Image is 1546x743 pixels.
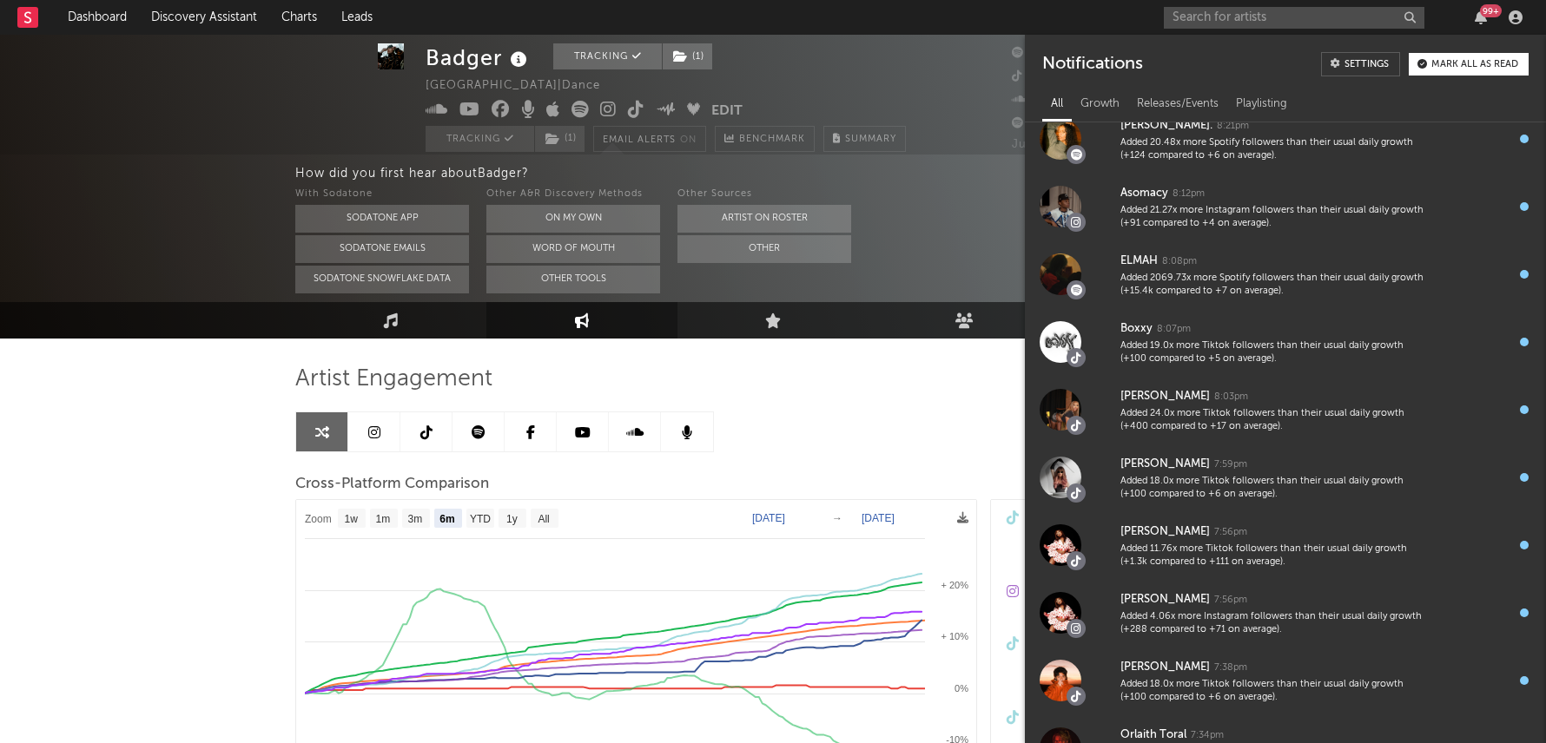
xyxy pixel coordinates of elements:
span: Cross-Platform Comparison [295,474,489,495]
text: Zoom [305,513,332,525]
button: Sodatone Emails [295,235,469,263]
text: YTD [470,513,491,525]
button: Other Tools [486,266,660,293]
div: Releases/Events [1128,89,1227,119]
text: → [832,512,842,524]
div: Added 4.06x more Instagram followers than their usual daily growth (+288 compared to +71 on avera... [1120,610,1426,637]
div: Notifications [1042,52,1142,76]
a: Settings [1321,52,1400,76]
text: 1m [376,513,391,525]
div: Other Sources [677,184,851,205]
text: 3m [408,513,423,525]
div: Added 19.0x more Tiktok followers than their usual daily growth (+100 compared to +5 on average). [1120,339,1426,366]
div: 7:56pm [1214,526,1247,539]
input: Search for artists [1164,7,1424,29]
button: Other [677,235,851,263]
div: [PERSON_NAME]. [1120,115,1212,136]
div: Added 21.27x more Instagram followers than their usual daily growth (+91 compared to +4 on average). [1120,204,1426,231]
span: ( 1 ) [534,126,585,152]
div: 8:07pm [1157,323,1191,336]
span: 54,916 [1012,48,1072,59]
text: + 10% [941,631,969,641]
div: Added 24.0x more Tiktok followers than their usual daily growth (+400 compared to +17 on average). [1120,407,1426,434]
button: (1) [663,43,712,69]
text: 0% [955,683,968,694]
div: How did you first hear about Badger ? [295,163,1546,184]
a: ELMAH8:08pmAdded 2069.73x more Spotify followers than their usual daily growth (+15.4k compared t... [1025,240,1546,308]
div: [PERSON_NAME] [1120,522,1210,542]
div: 7:56pm [1214,594,1247,607]
a: Asomacy8:12pmAdded 21.27x more Instagram followers than their usual daily growth (+91 compared to... [1025,173,1546,240]
text: [DATE] [862,512,895,524]
div: Added 20.48x more Spotify followers than their usual daily growth (+124 compared to +6 on average). [1120,136,1426,163]
button: Word Of Mouth [486,235,660,263]
div: 7:38pm [1214,661,1247,674]
text: All [538,513,549,525]
div: [PERSON_NAME] [1120,386,1210,407]
button: Tracking [553,43,662,69]
a: [PERSON_NAME]7:56pmAdded 11.76x more Tiktok followers than their usual daily growth (+1.3k compar... [1025,511,1546,579]
div: Playlisting [1227,89,1296,119]
div: Boxxy [1120,319,1153,339]
button: Sodatone App [295,205,469,233]
div: [PERSON_NAME] [1120,589,1210,610]
div: 8:21pm [1217,120,1249,133]
a: Benchmark [715,126,815,152]
em: On [680,135,697,145]
div: 8:12pm [1173,187,1205,201]
span: Jump Score: 75.9 [1012,139,1113,150]
button: Email AlertsOn [593,126,706,152]
div: [PERSON_NAME] [1120,657,1210,678]
div: Badger [426,43,532,72]
div: Asomacy [1120,183,1168,204]
span: Summary [845,135,896,144]
text: 1y [506,513,518,525]
div: Mark all as read [1431,60,1518,69]
div: Settings [1344,60,1389,69]
div: 8:03pm [1214,391,1248,404]
button: Summary [823,126,906,152]
button: Edit [711,101,743,122]
div: 7:59pm [1214,458,1247,471]
span: Artist Engagement [295,369,492,390]
a: [PERSON_NAME]7:56pmAdded 4.06x more Instagram followers than their usual daily growth (+288 compa... [1025,579,1546,647]
a: [PERSON_NAME]8:03pmAdded 24.0x more Tiktok followers than their usual daily growth (+400 compared... [1025,376,1546,444]
div: Added 18.0x more Tiktok followers than their usual daily growth (+100 compared to +6 on average). [1120,678,1426,705]
div: 7:34pm [1191,729,1224,742]
button: On My Own [486,205,660,233]
div: Added 2069.73x more Spotify followers than their usual daily growth (+15.4k compared to +7 on ave... [1120,272,1426,299]
text: [DATE] [752,512,785,524]
text: 1w [345,513,359,525]
button: Sodatone Snowflake Data [295,266,469,293]
span: Benchmark [739,129,805,150]
div: ELMAH [1120,251,1158,272]
button: (1) [535,126,585,152]
div: Growth [1072,89,1128,119]
button: Tracking [426,126,534,152]
a: [PERSON_NAME]7:59pmAdded 18.0x more Tiktok followers than their usual daily growth (+100 compared... [1025,444,1546,511]
div: Other A&R Discovery Methods [486,184,660,205]
text: 6m [439,513,454,525]
span: 2,738,899 Monthly Listeners [1012,118,1197,129]
text: + 20% [941,580,969,590]
a: Boxxy8:07pmAdded 19.0x more Tiktok followers than their usual daily growth (+100 compared to +5 o... [1025,308,1546,376]
div: 99 + [1480,4,1502,17]
a: [PERSON_NAME].8:21pmAdded 20.48x more Spotify followers than their usual daily growth (+124 compa... [1025,105,1546,173]
span: ( 1 ) [662,43,713,69]
button: Mark all as read [1409,53,1529,76]
div: 8:08pm [1162,255,1197,268]
button: 99+ [1475,10,1487,24]
div: Added 18.0x more Tiktok followers than their usual daily growth (+100 compared to +6 on average). [1120,475,1426,502]
div: All [1042,89,1072,119]
span: 141,300 [1012,71,1078,82]
div: With Sodatone [295,184,469,205]
span: 53,725 [1012,95,1070,106]
div: Added 11.76x more Tiktok followers than their usual daily growth (+1.3k compared to +111 on avera... [1120,542,1426,569]
div: [GEOGRAPHIC_DATA] | Dance [426,76,640,96]
button: Artist on Roster [677,205,851,233]
a: [PERSON_NAME]7:38pmAdded 18.0x more Tiktok followers than their usual daily growth (+100 compared... [1025,647,1546,714]
div: [PERSON_NAME] [1120,454,1210,475]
